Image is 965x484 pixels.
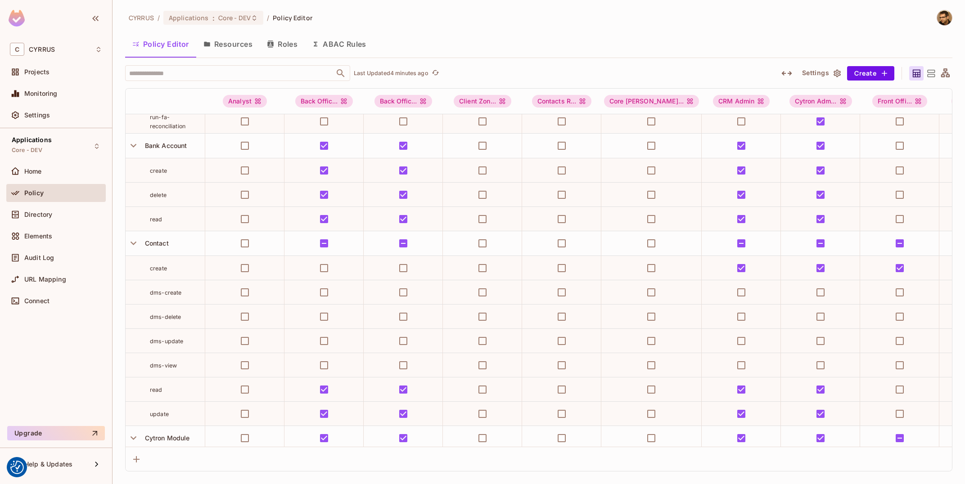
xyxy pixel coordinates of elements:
[604,95,699,108] span: Core Backend Bridge SA
[789,95,852,108] span: Cytron Administrator
[150,114,185,130] span: run-fa-reconciliation
[354,70,428,77] p: Last Updated 4 minutes ago
[24,254,54,261] span: Audit Log
[141,142,187,149] span: Bank Account
[454,95,511,108] span: Client Zone SA
[334,67,347,80] button: Open
[125,33,196,55] button: Policy Editor
[24,461,72,468] span: Help & Updates
[223,95,267,108] div: Analyst
[7,426,105,440] button: Upgrade
[10,43,24,56] span: C
[141,434,190,442] span: Cytron Module
[24,90,58,97] span: Monitoring
[260,33,305,55] button: Roles
[150,362,177,369] span: dms-view
[150,192,167,198] span: delete
[129,13,154,22] span: the active workspace
[218,13,251,22] span: Core - DEV
[432,69,439,78] span: refresh
[604,95,699,108] div: Core [PERSON_NAME]...
[430,68,441,79] button: refresh
[150,386,162,393] span: read
[150,411,169,417] span: update
[150,265,167,272] span: create
[24,189,44,197] span: Policy
[24,297,50,305] span: Connect
[24,112,50,119] span: Settings
[872,95,927,108] span: Front Office
[454,95,511,108] div: Client Zon...
[374,95,433,108] div: Back Offic...
[267,13,269,22] li: /
[10,461,24,474] button: Consent Preferences
[532,95,592,108] span: Contacts Reader
[169,13,209,22] span: Applications
[10,461,24,474] img: Revisit consent button
[150,167,167,174] span: create
[29,46,55,53] span: Workspace: CYRRUS
[305,33,374,55] button: ABAC Rules
[273,13,312,22] span: Policy Editor
[789,95,852,108] div: Cytron Adm...
[295,95,353,108] span: Back Office Admin
[428,68,441,79] span: Click to refresh data
[847,66,894,81] button: Create
[150,314,181,320] span: dms-delete
[713,95,770,108] div: CRM Admin
[212,14,215,22] span: :
[798,66,843,81] button: Settings
[374,95,433,108] span: Back Office Specialist
[9,10,25,27] img: SReyMgAAAABJRU5ErkJggg==
[872,95,927,108] div: Front Offi...
[150,338,184,345] span: dms-update
[158,13,160,22] li: /
[937,10,952,25] img: Tomáš Jelínek
[12,147,43,154] span: Core - DEV
[12,136,52,143] span: Applications
[532,95,592,108] div: Contacts R...
[150,216,162,223] span: read
[24,211,52,218] span: Directory
[196,33,260,55] button: Resources
[150,289,182,296] span: dms-create
[24,68,50,76] span: Projects
[141,239,169,247] span: Contact
[24,233,52,240] span: Elements
[295,95,353,108] div: Back Offic...
[24,168,42,175] span: Home
[24,276,66,283] span: URL Mapping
